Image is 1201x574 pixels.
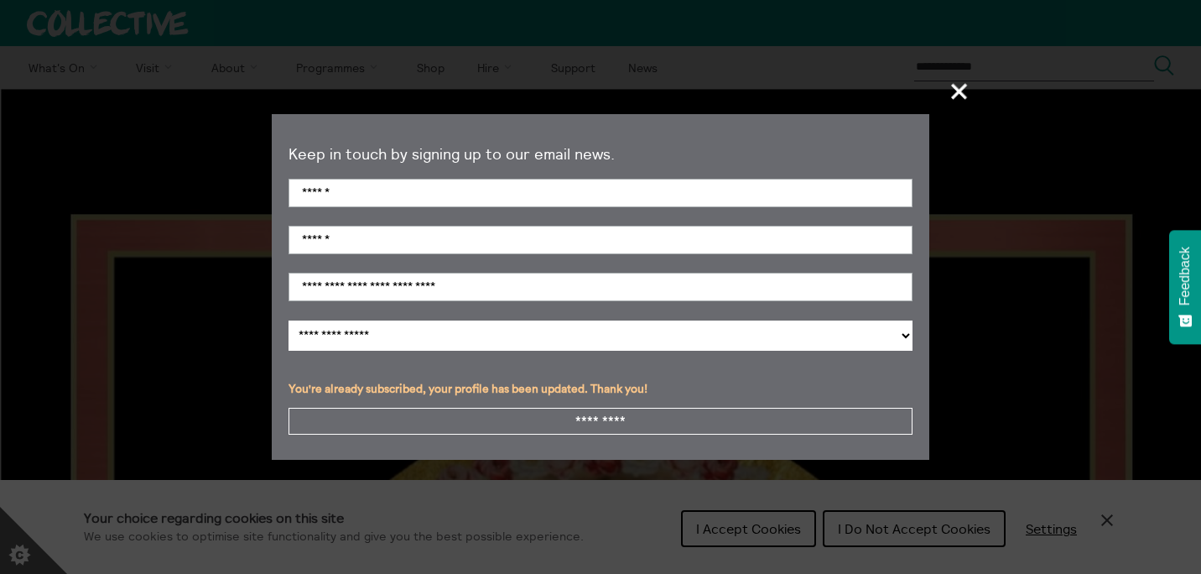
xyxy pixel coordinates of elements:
p: Keep in touch by signing up to our email news. [289,146,912,164]
button: close [943,67,976,115]
div: You're already subscribed, your profile has been updated. Thank you! [289,383,788,408]
span: + [935,66,985,116]
span: Feedback [1178,247,1193,305]
button: Feedback - Show survey [1169,230,1201,344]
